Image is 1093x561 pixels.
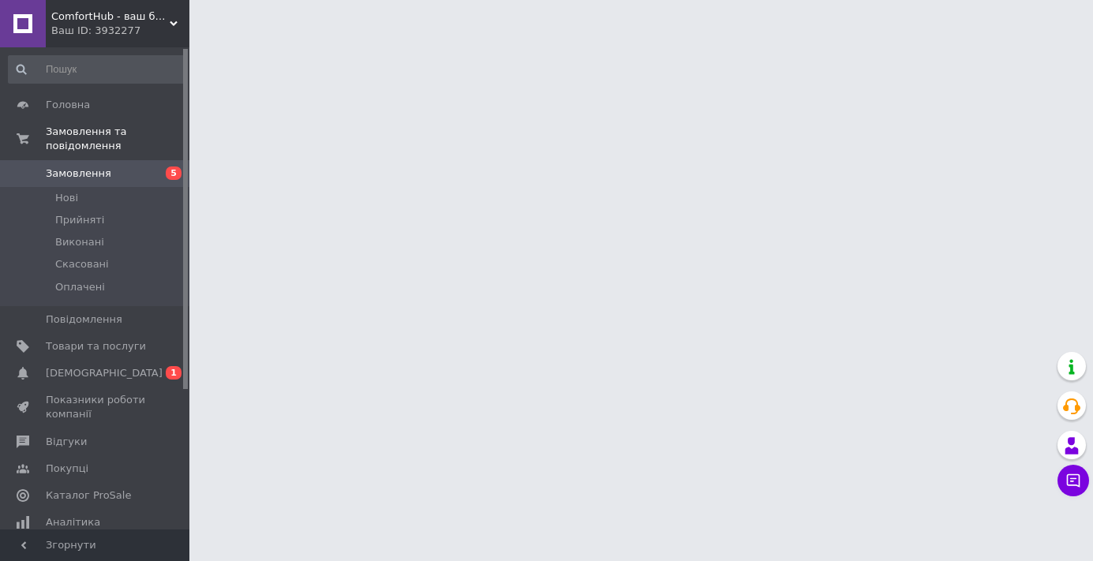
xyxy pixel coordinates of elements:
[46,462,88,476] span: Покупці
[166,166,182,180] span: 5
[55,235,104,249] span: Виконані
[55,213,104,227] span: Прийняті
[55,257,109,271] span: Скасовані
[51,24,189,38] div: Ваш ID: 3932277
[51,9,170,24] span: ComfortHub - ваш будинок, ваш комфорт, ваше тепло
[55,280,105,294] span: Оплачені
[46,166,111,181] span: Замовлення
[46,435,87,449] span: Відгуки
[46,98,90,112] span: Головна
[46,393,146,421] span: Показники роботи компанії
[46,488,131,503] span: Каталог ProSale
[46,366,163,380] span: [DEMOGRAPHIC_DATA]
[46,125,189,153] span: Замовлення та повідомлення
[55,191,78,205] span: Нові
[166,366,182,380] span: 1
[46,339,146,353] span: Товари та послуги
[46,515,100,529] span: Аналітика
[46,312,122,327] span: Повідомлення
[8,55,186,84] input: Пошук
[1057,465,1089,496] button: Чат з покупцем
